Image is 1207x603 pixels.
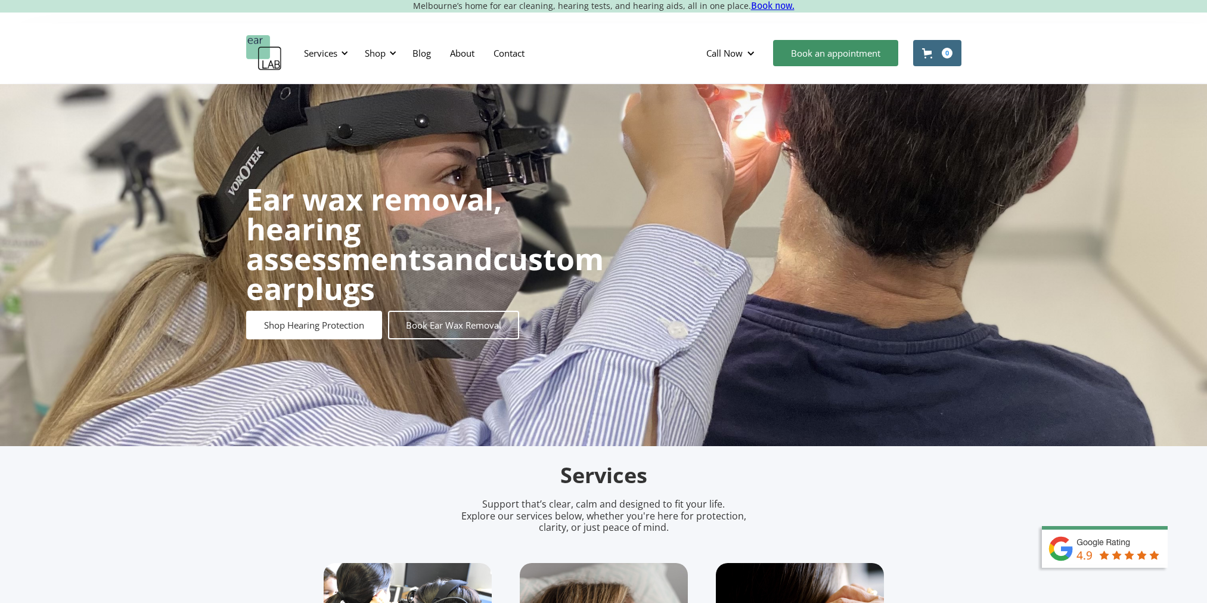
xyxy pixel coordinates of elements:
a: home [246,35,282,71]
strong: custom earplugs [246,239,604,309]
div: 0 [942,48,952,58]
h1: and [246,184,604,304]
h2: Services [324,462,884,490]
a: Blog [403,36,440,70]
div: Call Now [706,47,743,59]
strong: Ear wax removal, hearing assessments [246,179,502,279]
a: Contact [484,36,534,70]
p: Support that’s clear, calm and designed to fit your life. Explore our services below, whether you... [446,499,762,533]
a: Shop Hearing Protection [246,311,382,339]
a: Book an appointment [773,40,898,66]
div: Call Now [697,35,767,71]
div: Shop [358,35,400,71]
a: Open cart [913,40,961,66]
a: About [440,36,484,70]
a: Book Ear Wax Removal [388,311,519,339]
div: Services [304,47,337,59]
div: Services [297,35,352,71]
div: Shop [365,47,386,59]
